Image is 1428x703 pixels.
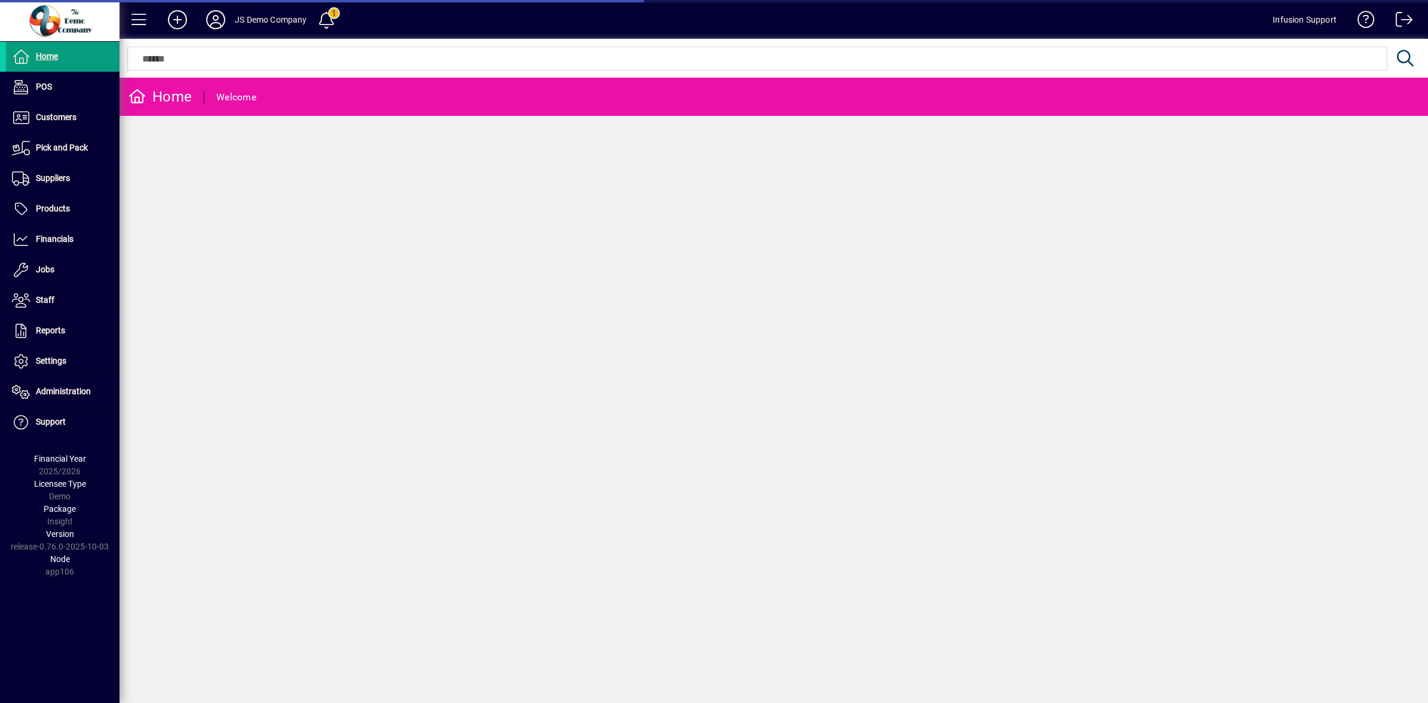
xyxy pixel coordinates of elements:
div: JS Demo Company [235,10,307,29]
span: Reports [36,326,65,335]
span: Financial Year [34,454,86,463]
a: Settings [6,346,119,376]
button: Profile [197,9,235,30]
span: Support [36,417,66,426]
a: Logout [1387,2,1413,41]
span: Version [46,529,74,539]
a: Pick and Pack [6,133,119,163]
span: POS [36,82,52,91]
a: Reports [6,316,119,346]
a: Jobs [6,255,119,285]
a: Customers [6,103,119,133]
span: Customers [36,112,76,122]
a: Knowledge Base [1349,2,1375,41]
a: POS [6,72,119,102]
span: Products [36,204,70,213]
a: Suppliers [6,164,119,194]
div: Infusion Support [1273,10,1337,29]
span: Home [36,51,58,61]
span: Staff [36,295,54,305]
span: Licensee Type [34,479,86,489]
span: Administration [36,386,91,396]
a: Support [6,407,119,437]
span: Suppliers [36,173,70,183]
a: Products [6,194,119,224]
span: Jobs [36,265,54,274]
span: Settings [36,356,66,366]
span: Node [50,554,70,564]
span: Package [44,504,76,514]
a: Administration [6,377,119,407]
div: Home [128,87,192,106]
span: Financials [36,234,73,244]
a: Financials [6,225,119,254]
a: Staff [6,286,119,315]
button: Add [158,9,197,30]
div: Welcome [216,88,256,107]
span: Pick and Pack [36,143,88,152]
